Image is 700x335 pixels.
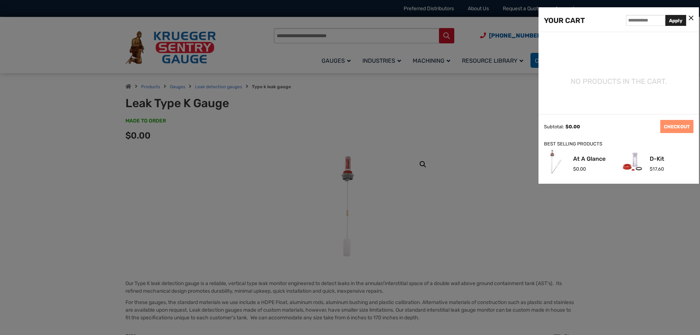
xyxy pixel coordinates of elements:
span: $ [650,166,653,172]
span: 17.60 [650,166,664,172]
span: $ [573,166,576,172]
span: $ [565,124,569,129]
a: D-Kit [650,156,664,162]
span: 0.00 [565,124,580,129]
div: BEST SELLING PRODUCTS [544,140,693,148]
a: At A Glance [573,156,606,162]
div: Subtotal: [544,124,564,129]
a: CHECKOUT [660,120,693,133]
button: Apply [665,15,686,26]
span: 0.00 [573,166,586,172]
div: YOUR CART [544,15,585,26]
img: At A Glance [544,150,568,174]
img: D-Kit [621,150,644,174]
